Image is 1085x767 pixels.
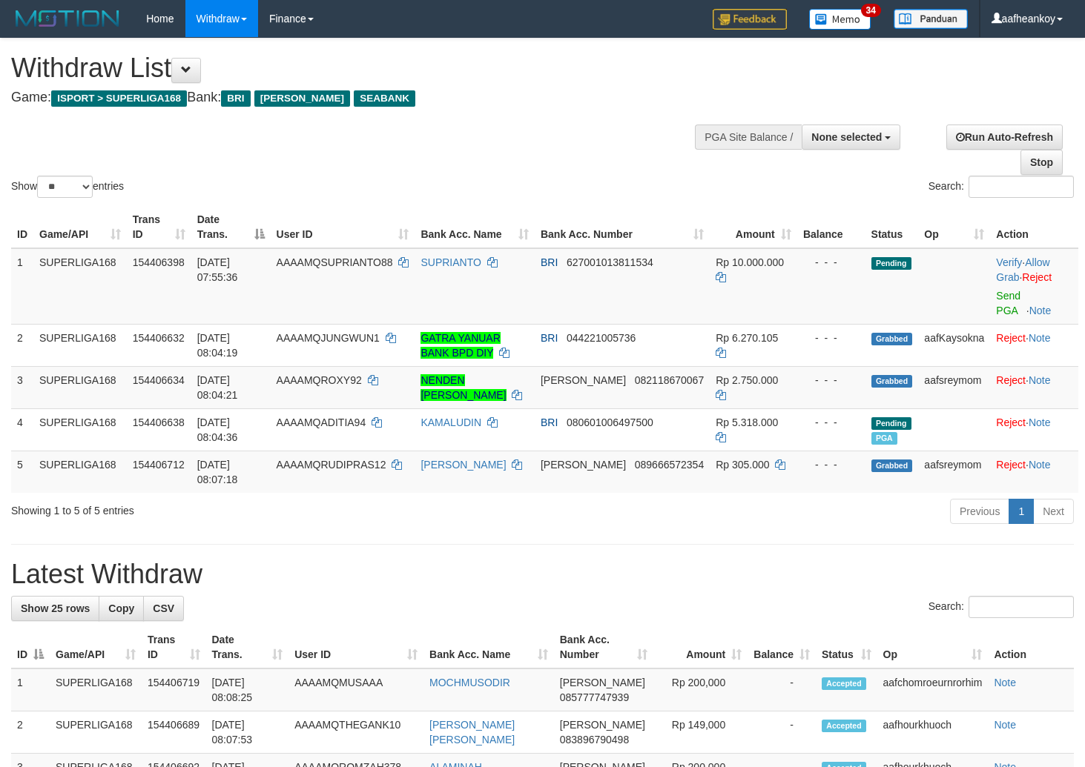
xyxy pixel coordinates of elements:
span: Rp 305.000 [716,459,769,471]
span: AAAAMQADITIA94 [277,416,366,428]
span: BRI [541,332,558,344]
span: 154406712 [133,459,185,471]
span: [PERSON_NAME] [541,374,626,386]
th: Op: activate to sort column ascending [877,626,989,668]
th: Balance: activate to sort column ascending [748,626,816,668]
td: 3 [11,366,33,408]
a: MOCHMUSODIR [429,677,510,688]
a: Reject [996,416,1026,428]
th: ID [11,206,33,248]
a: Note [1029,332,1051,344]
div: - - - [803,255,860,270]
span: [PERSON_NAME] [541,459,626,471]
td: · [990,366,1078,408]
span: Pending [871,257,911,270]
span: Rp 6.270.105 [716,332,778,344]
a: GATRA YANUAR BANK BPD DIY [421,332,500,359]
div: - - - [803,415,860,430]
span: Copy 085777747939 to clipboard [560,691,629,703]
td: SUPERLIGA168 [33,408,127,451]
td: aafsreymom [918,366,990,408]
td: 5 [11,451,33,493]
a: Stop [1020,150,1063,175]
th: Game/API: activate to sort column ascending [50,626,142,668]
img: Feedback.jpg [713,9,787,30]
div: - - - [803,331,860,345]
label: Search: [929,176,1074,198]
td: - [748,711,816,754]
td: · [990,324,1078,366]
label: Show entries [11,176,124,198]
div: - - - [803,457,860,472]
th: Action [988,626,1074,668]
span: Rp 5.318.000 [716,416,778,428]
td: · · [990,248,1078,325]
th: Date Trans.: activate to sort column ascending [206,626,289,668]
a: [PERSON_NAME] [421,459,506,471]
td: aafchomroeurnrorhim [877,668,989,711]
span: [DATE] 08:04:21 [197,374,238,401]
span: [PERSON_NAME] [254,90,350,107]
td: · [990,451,1078,493]
span: [PERSON_NAME] [560,719,645,731]
span: Grabbed [871,333,913,345]
th: Balance [797,206,865,248]
td: · [990,408,1078,451]
td: SUPERLIGA168 [33,451,127,493]
span: [DATE] 08:07:18 [197,459,238,485]
span: Grabbed [871,459,913,472]
span: Accepted [822,720,866,732]
th: Bank Acc. Name: activate to sort column ascending [423,626,554,668]
span: AAAAMQJUNGWUN1 [277,332,380,344]
td: 1 [11,668,50,711]
a: Copy [99,596,144,621]
td: SUPERLIGA168 [33,324,127,366]
td: 2 [11,711,50,754]
td: 1 [11,248,33,325]
div: Showing 1 to 5 of 5 entries [11,497,441,518]
h1: Latest Withdraw [11,560,1074,589]
th: User ID: activate to sort column ascending [288,626,423,668]
td: SUPERLIGA168 [33,248,127,325]
span: Marked by aafromsomean [871,432,897,445]
td: AAAAMQMUSAAA [288,668,423,711]
a: Run Auto-Refresh [946,124,1063,150]
a: [PERSON_NAME] [PERSON_NAME] [429,719,515,746]
th: User ID: activate to sort column ascending [271,206,415,248]
span: BRI [541,416,558,428]
button: None selected [802,124,900,150]
td: 154406719 [142,668,206,711]
div: PGA Site Balance / [695,124,802,150]
th: Bank Acc. Number: activate to sort column ascending [535,206,710,248]
span: [DATE] 08:04:36 [197,416,238,443]
td: aafsreymom [918,451,990,493]
span: AAAAMQSUPRIANTO88 [277,256,393,268]
a: NENDEN [PERSON_NAME] [421,374,506,401]
a: 1 [1009,499,1034,524]
a: Note [994,677,1016,688]
span: Grabbed [871,375,913,388]
h1: Withdraw List [11,53,708,83]
td: aafhourkhuoch [877,711,989,754]
span: Copy 089666572354 to clipboard [635,459,704,471]
span: CSV [153,602,174,614]
span: [PERSON_NAME] [560,677,645,688]
th: Op: activate to sort column ascending [918,206,990,248]
span: SEABANK [354,90,415,107]
span: 154406638 [133,416,185,428]
th: Amount: activate to sort column ascending [653,626,748,668]
td: AAAAMQTHEGANK10 [288,711,423,754]
th: ID: activate to sort column descending [11,626,50,668]
th: Amount: activate to sort column ascending [710,206,797,248]
span: Copy [108,602,134,614]
a: Reject [996,374,1026,386]
span: 154406632 [133,332,185,344]
span: 154406398 [133,256,185,268]
img: panduan.png [894,9,968,29]
a: SUPRIANTO [421,256,481,268]
select: Showentries [37,176,93,198]
span: Copy 044221005736 to clipboard [567,332,636,344]
td: 2 [11,324,33,366]
a: Show 25 rows [11,596,99,621]
span: Copy 082118670067 to clipboard [635,374,704,386]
